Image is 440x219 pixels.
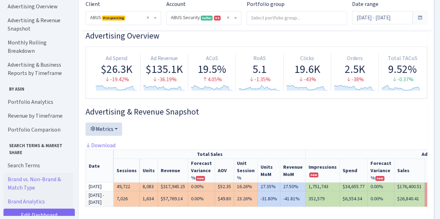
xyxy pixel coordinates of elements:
[158,159,188,183] th: Revenue
[394,183,425,191] td: $176,400.51
[3,58,73,80] a: Advertising & Business Reports by Timeframe
[196,176,205,181] span: new
[86,107,427,117] h3: Widget #2
[382,62,423,76] div: 9.52%
[258,183,280,191] td: 27.35%
[258,159,280,183] th: Units MoM
[239,76,280,84] div: -1.35%
[340,159,368,183] th: Spend
[334,76,376,84] div: -38%
[191,62,233,76] div: 19.5%
[86,150,114,183] th: Date
[201,16,213,20] span: Seller
[188,183,215,191] td: 0.00%
[114,191,140,207] td: 7,026
[96,76,137,84] div: -19.42%
[214,16,221,20] span: US
[140,191,158,207] td: 1,634
[188,159,215,183] th: Revenue Forecast Variance %
[90,14,152,21] span: ABUS <span class="badge badge-warning">Prospecting</span>
[306,191,340,207] td: 352,579
[102,16,125,20] span: Prospecting
[306,183,340,191] td: 1,751,743
[340,183,368,191] td: $34,655.77
[215,159,234,183] th: AOV
[368,183,394,191] td: 0.00%
[239,62,280,76] div: 5.1
[3,123,73,137] a: Portfolio Comparison
[286,62,328,76] div: 19.6K
[3,172,73,195] a: Brand vs. Non-Brand & Match Type
[86,142,115,149] a: Download
[340,191,368,207] td: $6,554.34
[334,62,376,76] div: 2.5K
[86,183,114,191] td: [DATE]
[368,191,394,207] td: 0.00%
[86,191,114,207] td: [DATE] - [DATE]
[234,183,258,191] td: 16.26%
[114,150,306,159] th: Total Sales
[382,76,423,84] div: -0.37%
[3,195,73,209] a: Brand Analytics
[3,14,73,36] a: Advertising & Revenue Snapshot
[247,11,346,24] input: Select portfolio group...
[96,62,137,76] div: $26.3K
[280,159,306,183] th: Revenue MoM
[3,95,73,109] a: Portfolio Analytics
[3,159,73,172] a: Search Terms
[188,191,215,207] td: 0.00%
[234,159,258,183] th: Unit Session %
[280,183,306,191] td: 27.50%
[394,159,425,183] th: Sales
[306,159,340,183] th: Impressions
[215,191,234,207] td: $49.80
[96,54,137,62] div: Ad Spend
[86,11,161,25] span: ABUS <span class="badge badge-warning">Prospecting</span>
[140,183,158,191] td: 8,083
[158,183,188,191] td: $317,945.25
[143,62,185,76] div: $135.1K
[3,36,73,58] a: Monthly Rolling Breakdown
[146,14,149,21] span: Remove all items
[143,54,185,62] div: Ad Revenue
[86,123,122,136] button: Metrics
[191,54,233,62] div: ACoS
[4,140,73,155] span: Search Terms & Market Share
[368,159,394,183] th: Spend Forecast Variance %
[114,159,140,183] th: Sessions
[114,183,140,191] td: 49,722
[143,76,185,84] div: -36.19%
[286,76,328,84] div: -43%
[86,31,427,41] h3: Widget #1
[227,14,229,21] span: Remove all items
[140,159,158,183] th: Units
[234,191,258,207] td: 23.26%
[239,54,280,62] div: RoAS
[394,191,425,207] td: $26,840.41
[3,109,73,123] a: Revenue by Timeframe
[171,14,233,21] span: ABUS Security <span class="badge badge-success">Seller</span><span class="badge badge-danger" dat...
[280,191,306,207] td: -41.81%
[158,191,188,207] td: $57,769.14
[382,54,423,62] div: Total TACoS
[258,191,280,207] td: -31.80%
[191,76,233,84] div: 4.05%
[309,172,318,177] span: new
[286,54,328,62] div: Clicks
[375,176,384,181] span: new
[167,11,241,25] span: ABUS Security <span class="badge badge-success">Seller</span><span class="badge badge-danger" dat...
[215,183,234,191] td: $52.35
[4,83,73,92] span: By ASIN
[334,54,376,62] div: Orders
